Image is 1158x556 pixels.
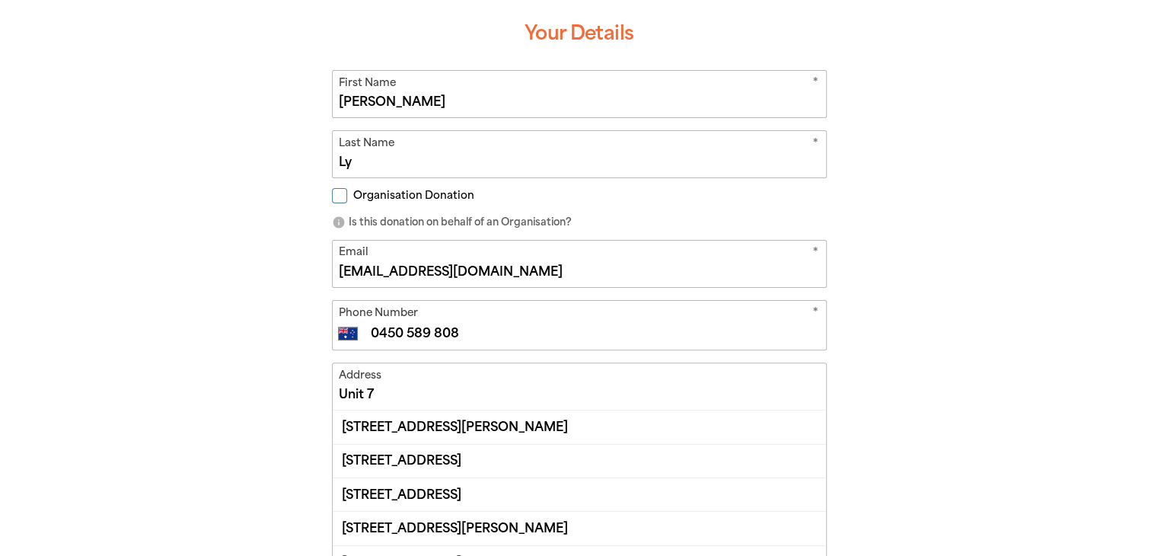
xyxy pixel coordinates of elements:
div: [STREET_ADDRESS] [333,478,826,511]
h3: Your Details [332,9,827,58]
div: [STREET_ADDRESS] [333,444,826,478]
p: Is this donation on behalf of an Organisation? [332,215,827,230]
div: [STREET_ADDRESS][PERSON_NAME] [333,511,826,545]
i: info [332,216,346,229]
i: Required [812,305,818,324]
span: Organisation Donation [353,188,474,203]
div: [STREET_ADDRESS][PERSON_NAME] [333,411,826,443]
input: Organisation Donation [332,188,347,203]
